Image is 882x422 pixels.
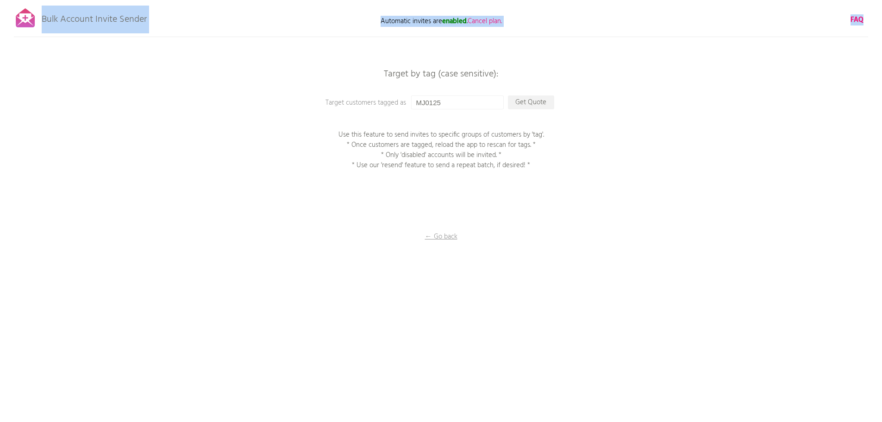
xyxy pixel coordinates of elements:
span: Cancel plan. [468,16,502,27]
p: Target customers tagged as [325,98,511,108]
p: Bulk Account Invite Sender [42,6,147,29]
p: Get Quote [508,95,554,109]
p: Target by tag (case sensitive): [302,69,580,79]
input: Enter a tag... [411,95,504,109]
b: FAQ [851,14,863,25]
b: enabled [442,16,467,27]
a: FAQ [851,15,863,25]
p: ← Go back [395,232,488,242]
p: Automatic invites are . [349,16,534,26]
p: Use this feature to send invites to specific groups of customers by 'tag'. * Once customers are t... [325,130,557,170]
